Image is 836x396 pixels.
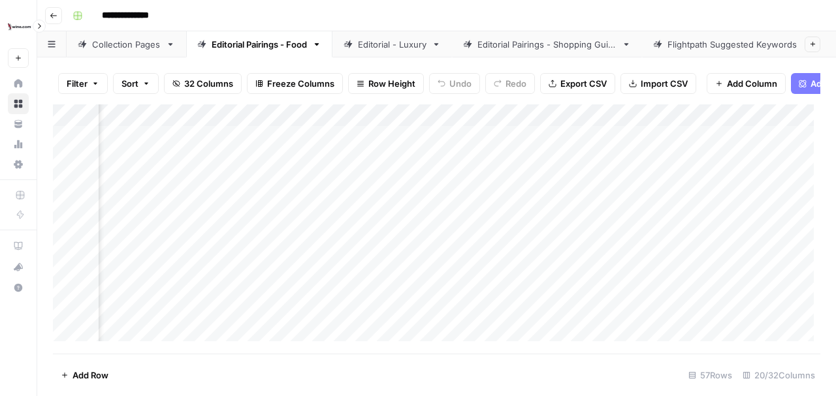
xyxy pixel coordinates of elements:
span: Undo [449,77,472,90]
button: What's new? [8,256,29,277]
a: Home [8,73,29,94]
button: Filter [58,73,108,94]
span: Export CSV [560,77,607,90]
a: Editorial Pairings - Shopping Guide [452,31,642,57]
a: AirOps Academy [8,236,29,256]
span: Row Height [368,77,415,90]
span: Sort [121,77,138,90]
button: Import CSV [620,73,696,94]
a: Your Data [8,114,29,134]
button: Add Column [707,73,786,94]
button: Sort [113,73,159,94]
button: Help + Support [8,277,29,298]
button: Redo [485,73,535,94]
button: 32 Columns [164,73,242,94]
div: Editorial - Luxury [358,38,426,51]
span: Add Column [727,77,777,90]
a: Settings [8,154,29,175]
div: 57 Rows [683,365,737,386]
button: Undo [429,73,480,94]
span: Filter [67,77,88,90]
div: 20/32 Columns [737,365,820,386]
a: Flightpath Suggested Keywords [642,31,824,57]
button: Add Row [53,365,116,386]
img: Wine Logo [8,15,31,38]
div: Flightpath Suggested Keywords [667,38,798,51]
button: Export CSV [540,73,615,94]
div: Collection Pages [92,38,161,51]
button: Row Height [348,73,424,94]
span: Add Row [72,369,108,382]
div: Editorial Pairings - Shopping Guide [477,38,617,51]
a: Editorial Pairings - Food [186,31,332,57]
a: Collection Pages [67,31,186,57]
a: Browse [8,93,29,114]
span: 32 Columns [184,77,233,90]
button: Workspace: Wine [8,10,29,43]
div: Editorial Pairings - Food [212,38,307,51]
button: Freeze Columns [247,73,343,94]
a: Usage [8,134,29,155]
span: Redo [506,77,526,90]
div: What's new? [8,257,28,277]
span: Import CSV [641,77,688,90]
a: Editorial - Luxury [332,31,452,57]
span: Freeze Columns [267,77,334,90]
